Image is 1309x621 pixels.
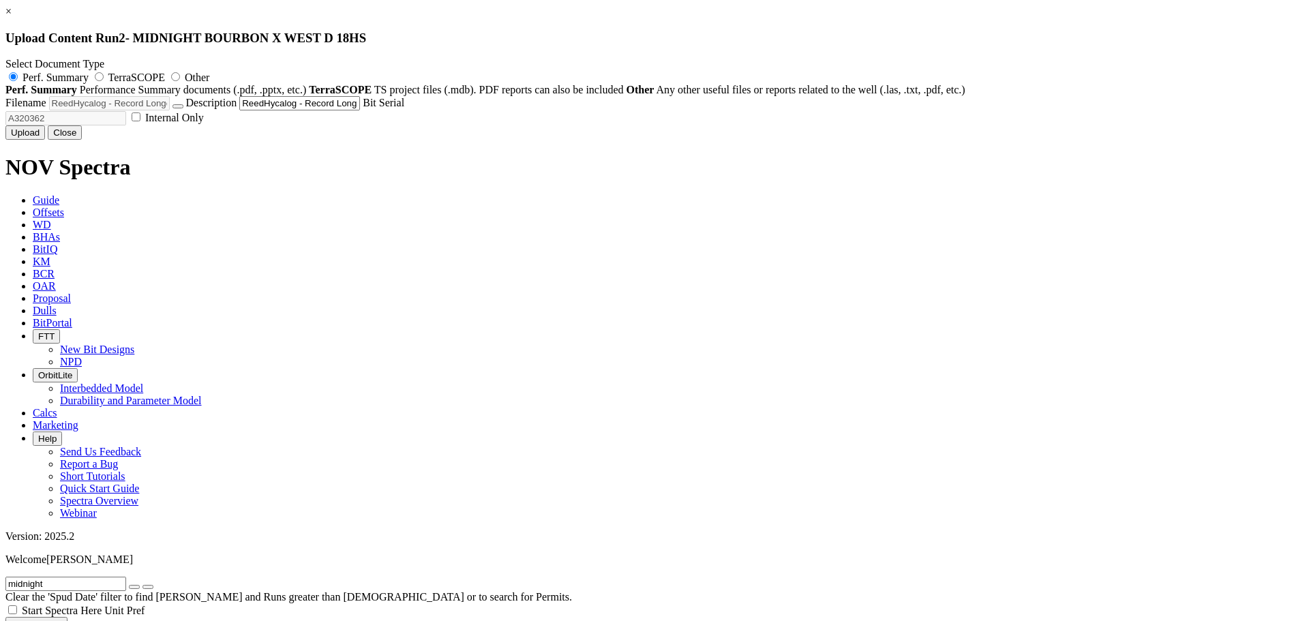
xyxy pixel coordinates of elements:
a: NPD [60,356,82,367]
span: Run - [95,31,130,45]
span: BitPortal [33,317,72,329]
span: Start Spectra Here [22,605,102,616]
a: × [5,5,12,17]
h1: NOV Spectra [5,155,1304,180]
a: Interbedded Model [60,382,143,394]
span: Proposal [33,292,71,304]
span: Clear the 'Spud Date' filter to find [PERSON_NAME] and Runs greater than [DEMOGRAPHIC_DATA] or to... [5,591,572,603]
span: Select Document Type [5,58,104,70]
span: OAR [33,280,56,292]
input: TerraSCOPE [95,72,104,81]
span: Help [38,434,57,444]
span: Performance Summary documents (.pdf, .pptx, etc.) [80,84,306,95]
a: Webinar [60,507,97,519]
span: 2 [119,31,125,45]
span: [PERSON_NAME] [46,554,133,565]
span: Unit Pref [104,605,145,616]
a: Report a Bug [60,458,118,470]
span: Perf. Summary [22,72,89,83]
p: Welcome [5,554,1304,566]
input: Internal Only [132,112,140,121]
span: Any other useful files or reports related to the well (.las, .txt, .pdf, etc.) [657,84,965,95]
span: Bit Serial [363,97,404,108]
span: Marketing [33,419,78,431]
strong: TerraSCOPE [309,84,372,95]
button: Upload [5,125,45,140]
span: TerraSCOPE [108,72,165,83]
span: Guide [33,194,59,206]
span: Dulls [33,305,57,316]
span: Description [186,97,237,108]
input: Perf. Summary [9,72,18,81]
span: Other [185,72,209,83]
div: Version: 2025.2 [5,530,1304,543]
a: Quick Start Guide [60,483,139,494]
button: Close [48,125,82,140]
span: BitIQ [33,243,57,255]
a: Durability and Parameter Model [60,395,202,406]
a: New Bit Designs [60,344,134,355]
span: Internal Only [145,112,204,123]
a: Spectra Overview [60,495,138,506]
span: TS project files (.mdb). PDF reports can also be included [374,84,624,95]
strong: Other [627,84,654,95]
a: Short Tutorials [60,470,125,482]
span: Offsets [33,207,64,218]
span: KM [33,256,50,267]
span: BHAs [33,231,60,243]
input: Other [171,72,180,81]
span: WD [33,219,51,230]
strong: Perf. Summary [5,84,77,95]
span: BCR [33,268,55,279]
span: FTT [38,331,55,342]
span: OrbitLite [38,370,72,380]
input: Search [5,577,126,591]
a: Send Us Feedback [60,446,141,457]
span: Filename [5,97,46,108]
span: Upload Content [5,31,92,45]
span: Calcs [33,407,57,419]
span: MIDNIGHT BOURBON X WEST D 18HS [133,31,366,45]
